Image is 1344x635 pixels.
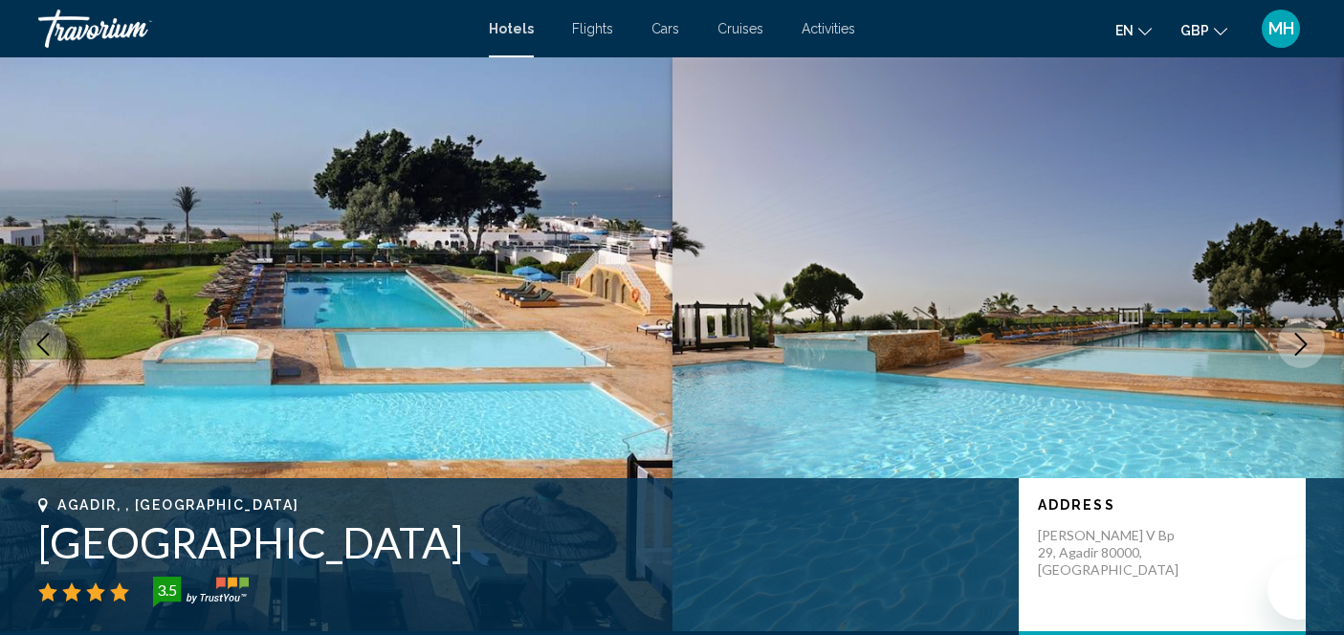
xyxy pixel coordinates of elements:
p: [PERSON_NAME] V Bp 29, Agadir 80000, [GEOGRAPHIC_DATA] [1038,527,1191,579]
button: Change language [1115,16,1152,44]
div: 3.5 [147,579,186,602]
button: Previous image [19,320,67,368]
p: Address [1038,497,1287,513]
span: MH [1268,19,1294,38]
span: en [1115,23,1134,38]
span: GBP [1180,23,1209,38]
img: trustyou-badge-hor.svg [153,577,249,607]
h1: [GEOGRAPHIC_DATA] [38,517,1000,567]
button: User Menu [1256,9,1306,49]
a: Cars [651,21,679,36]
span: Agadir, , [GEOGRAPHIC_DATA] [57,497,298,513]
iframe: Button to launch messaging window [1267,558,1329,620]
a: Travorium [38,10,470,48]
a: Flights [572,21,613,36]
a: Cruises [717,21,763,36]
a: Activities [802,21,855,36]
button: Change currency [1180,16,1227,44]
a: Hotels [489,21,534,36]
button: Next image [1277,320,1325,368]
